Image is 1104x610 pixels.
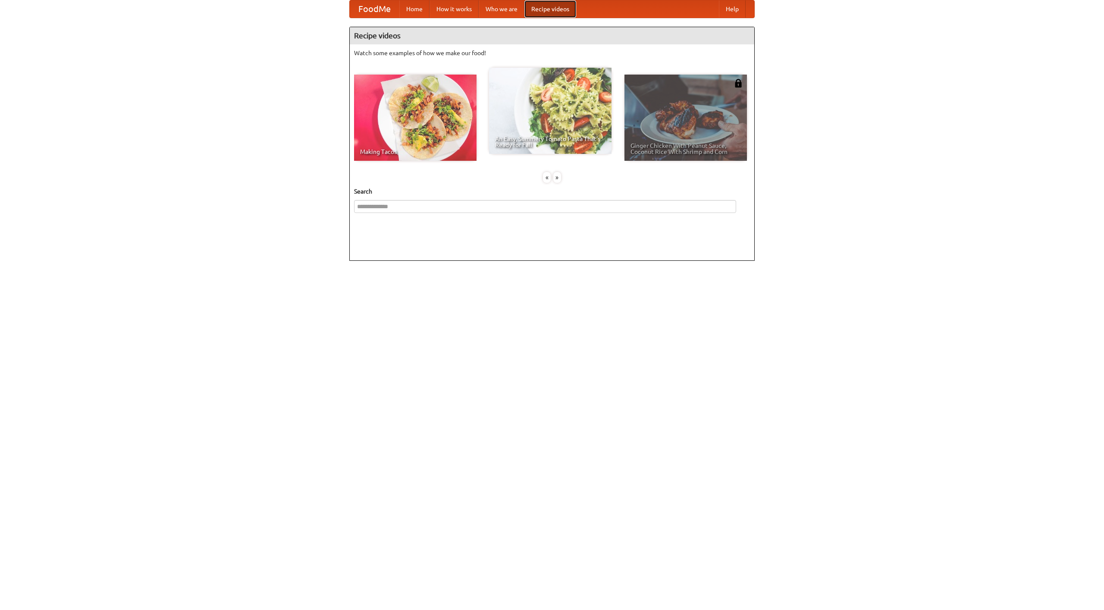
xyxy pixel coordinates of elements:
h4: Recipe videos [350,27,754,44]
a: An Easy, Summery Tomato Pasta That's Ready for Fall [489,68,612,154]
a: FoodMe [350,0,399,18]
p: Watch some examples of how we make our food! [354,49,750,57]
a: Home [399,0,430,18]
a: How it works [430,0,479,18]
span: Making Tacos [360,149,470,155]
a: Who we are [479,0,524,18]
a: Help [719,0,746,18]
div: » [553,172,561,183]
img: 483408.png [734,79,743,88]
div: « [543,172,551,183]
span: An Easy, Summery Tomato Pasta That's Ready for Fall [495,136,605,148]
a: Making Tacos [354,75,477,161]
h5: Search [354,187,750,196]
a: Recipe videos [524,0,576,18]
